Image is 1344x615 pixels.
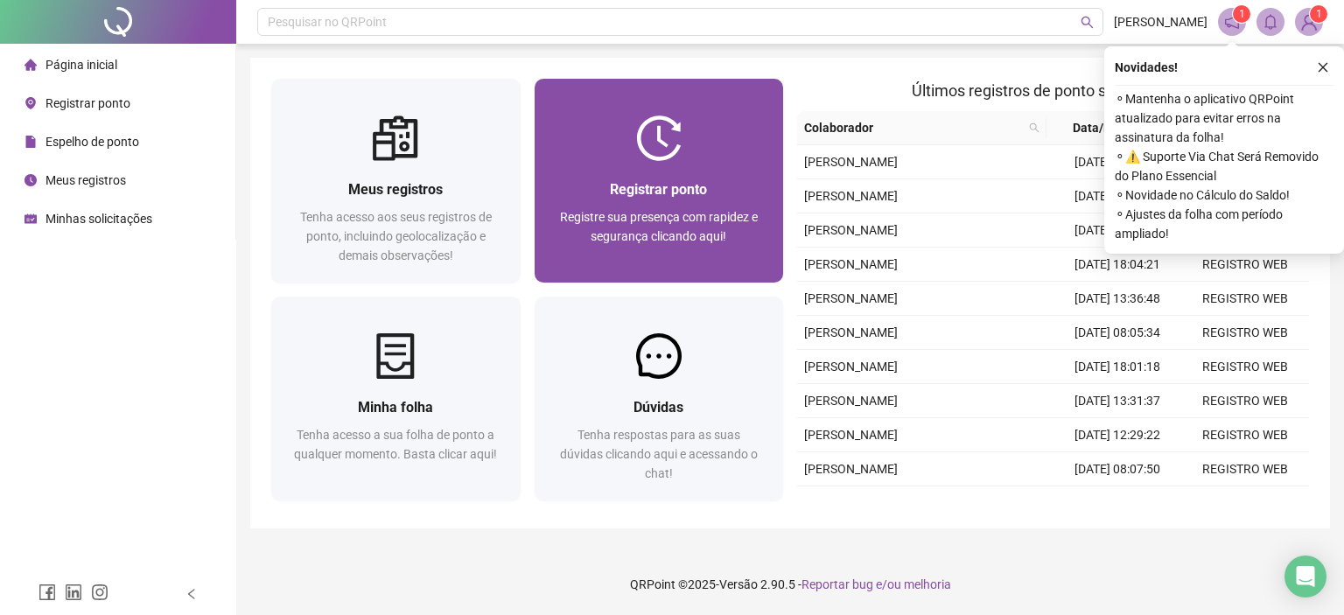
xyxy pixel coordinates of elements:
[1317,61,1329,73] span: close
[804,257,898,271] span: [PERSON_NAME]
[1316,8,1322,20] span: 1
[1310,5,1327,23] sup: Atualize o seu contato no menu Meus Dados
[804,155,898,169] span: [PERSON_NAME]
[1263,14,1278,30] span: bell
[1224,14,1240,30] span: notification
[633,399,683,416] span: Dúvidas
[804,291,898,305] span: [PERSON_NAME]
[1115,58,1178,77] span: Novidades !
[804,428,898,442] span: [PERSON_NAME]
[1181,248,1309,282] td: REGISTRO WEB
[1115,185,1333,205] span: ⚬ Novidade no Cálculo do Saldo!
[271,297,521,500] a: Minha folhaTenha acesso a sua folha de ponto a qualquer momento. Basta clicar aqui!
[804,118,1022,137] span: Colaborador
[1029,122,1039,133] span: search
[45,212,152,226] span: Minhas solicitações
[38,584,56,601] span: facebook
[719,577,758,591] span: Versão
[1181,316,1309,350] td: REGISTRO WEB
[1181,282,1309,316] td: REGISTRO WEB
[1053,118,1150,137] span: Data/Hora
[1181,452,1309,486] td: REGISTRO WEB
[1115,205,1333,243] span: ⚬ Ajustes da folha com período ampliado!
[1053,145,1181,179] td: [DATE] 14:07:06
[912,81,1194,100] span: Últimos registros de ponto sincronizados
[24,97,37,109] span: environment
[1053,248,1181,282] td: [DATE] 18:04:21
[1053,179,1181,213] td: [DATE] 13:05:24
[45,173,126,187] span: Meus registros
[804,394,898,408] span: [PERSON_NAME]
[804,360,898,374] span: [PERSON_NAME]
[1053,486,1181,521] td: [DATE] 18:01:56
[610,181,707,198] span: Registrar ponto
[1053,213,1181,248] td: [DATE] 08:18:42
[45,135,139,149] span: Espelho de ponto
[1114,12,1207,31] span: [PERSON_NAME]
[1053,282,1181,316] td: [DATE] 13:36:48
[91,584,108,601] span: instagram
[348,181,443,198] span: Meus registros
[535,79,784,283] a: Registrar pontoRegistre sua presença com rapidez e segurança clicando aqui!
[1181,384,1309,418] td: REGISTRO WEB
[1053,418,1181,452] td: [DATE] 12:29:22
[1053,316,1181,350] td: [DATE] 08:05:34
[1115,147,1333,185] span: ⚬ ⚠️ Suporte Via Chat Será Removido do Plano Essencial
[535,297,784,500] a: DúvidasTenha respostas para as suas dúvidas clicando aqui e acessando o chat!
[45,58,117,72] span: Página inicial
[1181,418,1309,452] td: REGISTRO WEB
[24,213,37,225] span: schedule
[1025,115,1043,141] span: search
[300,210,492,262] span: Tenha acesso aos seus registros de ponto, incluindo geolocalização e demais observações!
[185,588,198,600] span: left
[294,428,497,461] span: Tenha acesso a sua folha de ponto a qualquer momento. Basta clicar aqui!
[1053,452,1181,486] td: [DATE] 08:07:50
[1053,384,1181,418] td: [DATE] 13:31:37
[560,210,758,243] span: Registre sua presença com rapidez e segurança clicando aqui!
[24,136,37,148] span: file
[804,223,898,237] span: [PERSON_NAME]
[1181,350,1309,384] td: REGISTRO WEB
[1233,5,1250,23] sup: 1
[1181,486,1309,521] td: REGISTRO WEB
[45,96,130,110] span: Registrar ponto
[1284,556,1326,598] div: Open Intercom Messenger
[804,462,898,476] span: [PERSON_NAME]
[358,399,433,416] span: Minha folha
[801,577,951,591] span: Reportar bug e/ou melhoria
[24,174,37,186] span: clock-circle
[24,59,37,71] span: home
[560,428,758,480] span: Tenha respostas para as suas dúvidas clicando aqui e acessando o chat!
[804,325,898,339] span: [PERSON_NAME]
[1053,350,1181,384] td: [DATE] 18:01:18
[1296,9,1322,35] img: 90978
[1115,89,1333,147] span: ⚬ Mantenha o aplicativo QRPoint atualizado para evitar erros na assinatura da folha!
[271,79,521,283] a: Meus registrosTenha acesso aos seus registros de ponto, incluindo geolocalização e demais observa...
[804,189,898,203] span: [PERSON_NAME]
[1046,111,1171,145] th: Data/Hora
[236,554,1344,615] footer: QRPoint © 2025 - 2.90.5 -
[1239,8,1245,20] span: 1
[65,584,82,601] span: linkedin
[1081,16,1094,29] span: search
